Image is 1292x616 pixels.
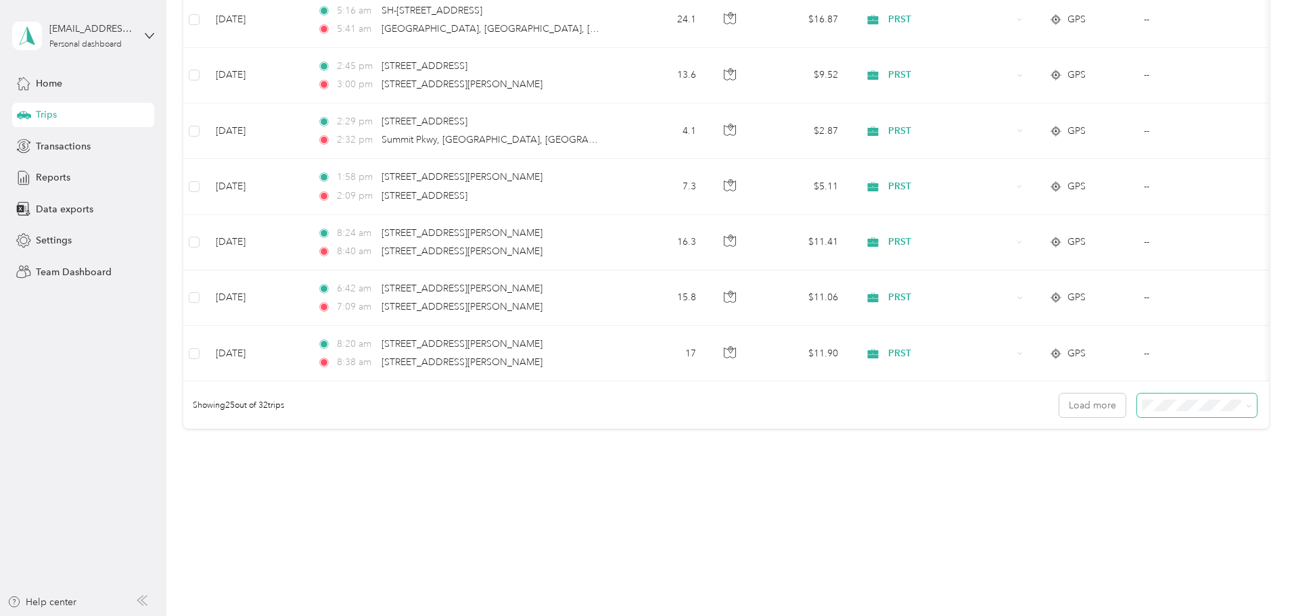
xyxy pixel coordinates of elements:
button: Load more [1059,394,1126,417]
td: 13.6 [618,48,707,103]
span: Trips [36,108,57,122]
span: [STREET_ADDRESS][PERSON_NAME] [382,78,543,90]
td: $2.87 [754,103,849,159]
span: 2:32 pm [337,133,375,147]
span: PRST [888,68,1012,82]
span: [STREET_ADDRESS][PERSON_NAME] [382,301,543,312]
span: 2:29 pm [337,114,375,129]
span: GPS [1067,12,1086,27]
span: [STREET_ADDRESS] [382,116,467,127]
td: -- [1133,103,1256,159]
span: GPS [1067,235,1086,250]
span: 1:58 pm [337,170,375,185]
td: [DATE] [205,326,306,381]
span: 2:45 pm [337,59,375,74]
span: PRST [888,179,1012,194]
td: 17 [618,326,707,381]
span: [STREET_ADDRESS][PERSON_NAME] [382,171,543,183]
td: [DATE] [205,103,306,159]
span: Reports [36,170,70,185]
span: Team Dashboard [36,265,112,279]
span: SH-[STREET_ADDRESS] [382,5,482,16]
span: [STREET_ADDRESS][PERSON_NAME] [382,245,543,257]
span: Showing 25 out of 32 trips [183,400,284,412]
span: PRST [888,290,1012,305]
span: GPS [1067,124,1086,139]
span: [STREET_ADDRESS][PERSON_NAME] [382,338,543,350]
td: -- [1133,326,1256,381]
td: [DATE] [205,159,306,214]
div: Personal dashboard [49,41,122,49]
span: [STREET_ADDRESS][PERSON_NAME] [382,356,543,368]
td: 7.3 [618,159,707,214]
span: 8:24 am [337,226,375,241]
td: -- [1133,48,1256,103]
span: 5:41 am [337,22,375,37]
span: Home [36,76,62,91]
span: [STREET_ADDRESS] [382,60,467,72]
td: -- [1133,215,1256,270]
span: 8:40 am [337,244,375,259]
span: 2:09 pm [337,189,375,204]
span: 5:16 am [337,3,375,18]
button: Help center [7,595,76,609]
td: $11.41 [754,215,849,270]
span: GPS [1067,179,1086,194]
td: $11.06 [754,270,849,326]
td: -- [1133,270,1256,326]
span: 8:20 am [337,337,375,352]
span: PRST [888,235,1012,250]
td: -- [1133,159,1256,214]
td: [DATE] [205,48,306,103]
td: $11.90 [754,326,849,381]
span: 3:00 pm [337,77,375,92]
span: [STREET_ADDRESS] [382,190,467,202]
span: GPS [1067,290,1086,305]
span: Data exports [36,202,93,216]
div: [EMAIL_ADDRESS][DOMAIN_NAME] [49,22,134,36]
span: PRST [888,346,1012,361]
span: [STREET_ADDRESS][PERSON_NAME] [382,227,543,239]
td: 4.1 [618,103,707,159]
span: 8:38 am [337,355,375,370]
td: 15.8 [618,270,707,326]
span: Settings [36,233,72,247]
td: 16.3 [618,215,707,270]
span: 6:42 am [337,281,375,296]
span: PRST [888,12,1012,27]
span: GPS [1067,68,1086,82]
td: $5.11 [754,159,849,214]
span: [STREET_ADDRESS][PERSON_NAME] [382,283,543,294]
span: Summit Pkwy, [GEOGRAPHIC_DATA], [GEOGRAPHIC_DATA], [GEOGRAPHIC_DATA] [382,134,745,145]
td: $9.52 [754,48,849,103]
td: [DATE] [205,215,306,270]
span: 7:09 am [337,300,375,314]
span: [GEOGRAPHIC_DATA], [GEOGRAPHIC_DATA], [GEOGRAPHIC_DATA] [382,23,685,34]
span: PRST [888,124,1012,139]
iframe: Everlance-gr Chat Button Frame [1216,540,1292,616]
span: GPS [1067,346,1086,361]
span: Transactions [36,139,91,153]
td: [DATE] [205,270,306,326]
